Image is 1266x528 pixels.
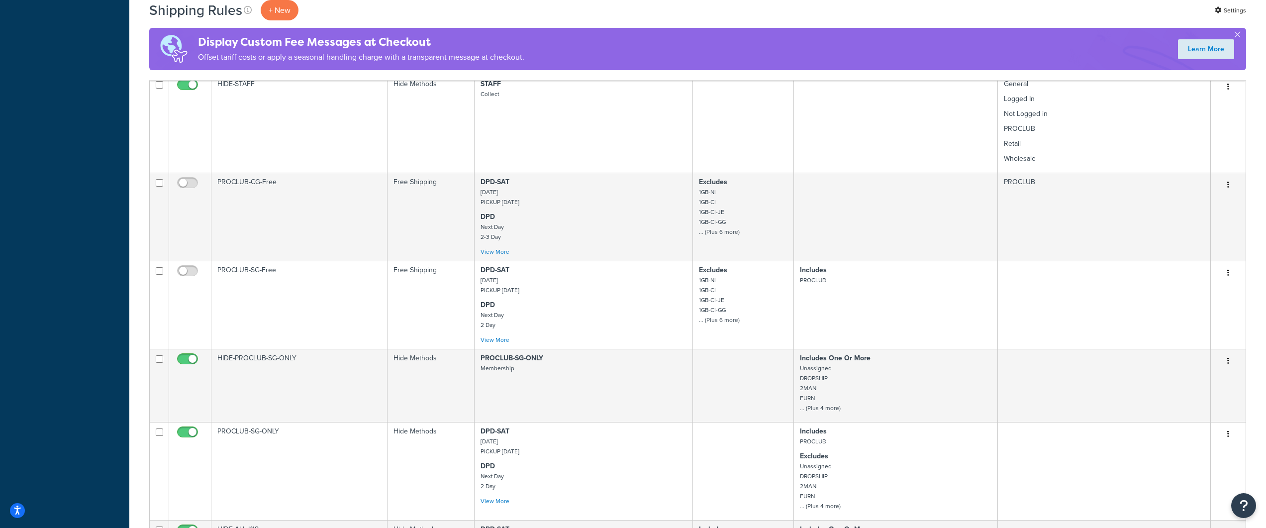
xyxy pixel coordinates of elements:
p: Retail [1004,139,1204,149]
small: Next Day 2 Day [481,472,504,491]
td: PROCLUB-SG-Free [211,261,388,349]
strong: Includes [800,426,827,436]
p: Offset tariff costs or apply a seasonal handling charge with a transparent message at checkout. [198,50,524,64]
strong: DPD-SAT [481,265,509,275]
strong: DPD [481,461,495,471]
td: PROCLUB-SG-ONLY [211,422,388,520]
strong: DPD-SAT [481,426,509,436]
h4: Display Custom Fee Messages at Checkout [198,34,524,50]
small: 1GB-NI 1GB-CI 1GB-CI-JE 1GB-CI-GG ... (Plus 6 more) [699,276,740,324]
td: General [998,75,1211,173]
small: Unassigned DROPSHIP 2MAN FURN ... (Plus 4 more) [800,462,841,511]
small: Next Day 2-3 Day [481,222,504,241]
a: View More [481,247,509,256]
td: Free Shipping [388,261,475,349]
strong: Excludes [699,177,727,187]
td: Hide Methods [388,422,475,520]
small: [DATE] PICKUP [DATE] [481,276,519,295]
small: Membership [481,364,514,373]
strong: DPD [481,211,495,222]
strong: DPD [481,300,495,310]
strong: Excludes [800,451,828,461]
a: Learn More [1178,39,1234,59]
strong: PROCLUB-SG-ONLY [481,353,543,363]
p: PROCLUB [1004,124,1204,134]
small: 1GB-NI 1GB-CI 1GB-CI-JE 1GB-CI-GG ... (Plus 6 more) [699,188,740,236]
a: View More [481,335,509,344]
strong: Includes One Or More [800,353,871,363]
small: Next Day 2 Day [481,311,504,329]
td: Hide Methods [388,75,475,173]
strong: Excludes [699,265,727,275]
small: PROCLUB [800,276,826,285]
a: View More [481,497,509,506]
a: Settings [1215,3,1246,17]
td: HIDE-PROCLUB-SG-ONLY [211,349,388,422]
h1: Shipping Rules [149,0,242,20]
img: duties-banner-06bc72dcb5fe05cb3f9472aba00be2ae8eb53ab6f0d8bb03d382ba314ac3c341.png [149,28,198,70]
td: PROCLUB-CG-Free [211,173,388,261]
small: Unassigned DROPSHIP 2MAN FURN ... (Plus 4 more) [800,364,841,413]
p: Logged In [1004,94,1204,104]
strong: Includes [800,265,827,275]
strong: DPD-SAT [481,177,509,187]
small: Collect [481,90,499,99]
td: PROCLUB [998,173,1211,261]
small: PROCLUB [800,437,826,446]
button: Open Resource Center [1231,493,1256,518]
small: [DATE] PICKUP [DATE] [481,437,519,456]
p: Not Logged in [1004,109,1204,119]
strong: STAFF [481,79,501,89]
p: Wholesale [1004,154,1204,164]
small: [DATE] PICKUP [DATE] [481,188,519,207]
td: Free Shipping [388,173,475,261]
td: Hide Methods [388,349,475,422]
td: HIDE-STAFF [211,75,388,173]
